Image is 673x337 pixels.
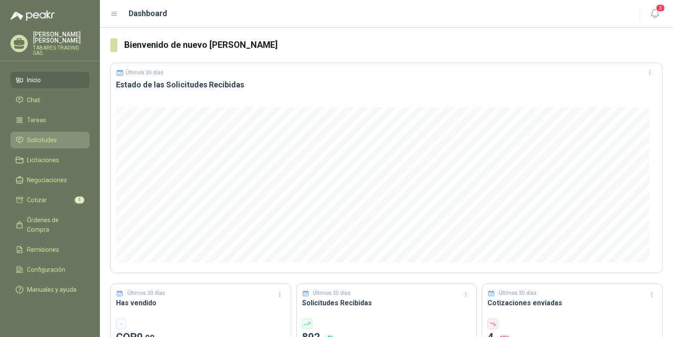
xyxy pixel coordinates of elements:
[27,75,41,85] span: Inicio
[27,265,65,274] span: Configuración
[10,152,90,168] a: Licitaciones
[10,281,90,298] a: Manuales y ayuda
[10,261,90,278] a: Configuración
[116,319,126,329] div: -
[27,285,76,294] span: Manuales y ayuda
[124,38,663,52] h3: Bienvenido de nuevo [PERSON_NAME]
[127,289,165,297] p: Últimos 30 días
[33,31,90,43] p: [PERSON_NAME] [PERSON_NAME]
[10,112,90,128] a: Tareas
[656,4,665,12] span: 3
[116,80,657,90] h3: Estado de las Solicitudes Recibidas
[75,197,84,204] span: 1
[27,155,59,165] span: Licitaciones
[10,10,55,21] img: Logo peakr
[27,135,57,145] span: Solicitudes
[10,132,90,148] a: Solicitudes
[487,297,657,308] h3: Cotizaciones enviadas
[27,245,59,254] span: Remisiones
[10,92,90,108] a: Chat
[27,215,81,234] span: Órdenes de Compra
[27,95,40,105] span: Chat
[10,241,90,258] a: Remisiones
[33,45,90,56] p: TABARES TRADING SAS
[10,172,90,188] a: Negociaciones
[27,115,46,125] span: Tareas
[10,212,90,238] a: Órdenes de Compra
[313,289,351,297] p: Últimos 30 días
[129,7,167,20] h1: Dashboard
[10,192,90,208] a: Cotizar1
[126,70,163,76] p: Últimos 30 días
[647,6,663,22] button: 3
[302,297,471,308] h3: Solicitudes Recibidas
[116,297,285,308] h3: Has vendido
[27,175,67,185] span: Negociaciones
[10,72,90,88] a: Inicio
[499,289,537,297] p: Últimos 30 días
[27,195,47,205] span: Cotizar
